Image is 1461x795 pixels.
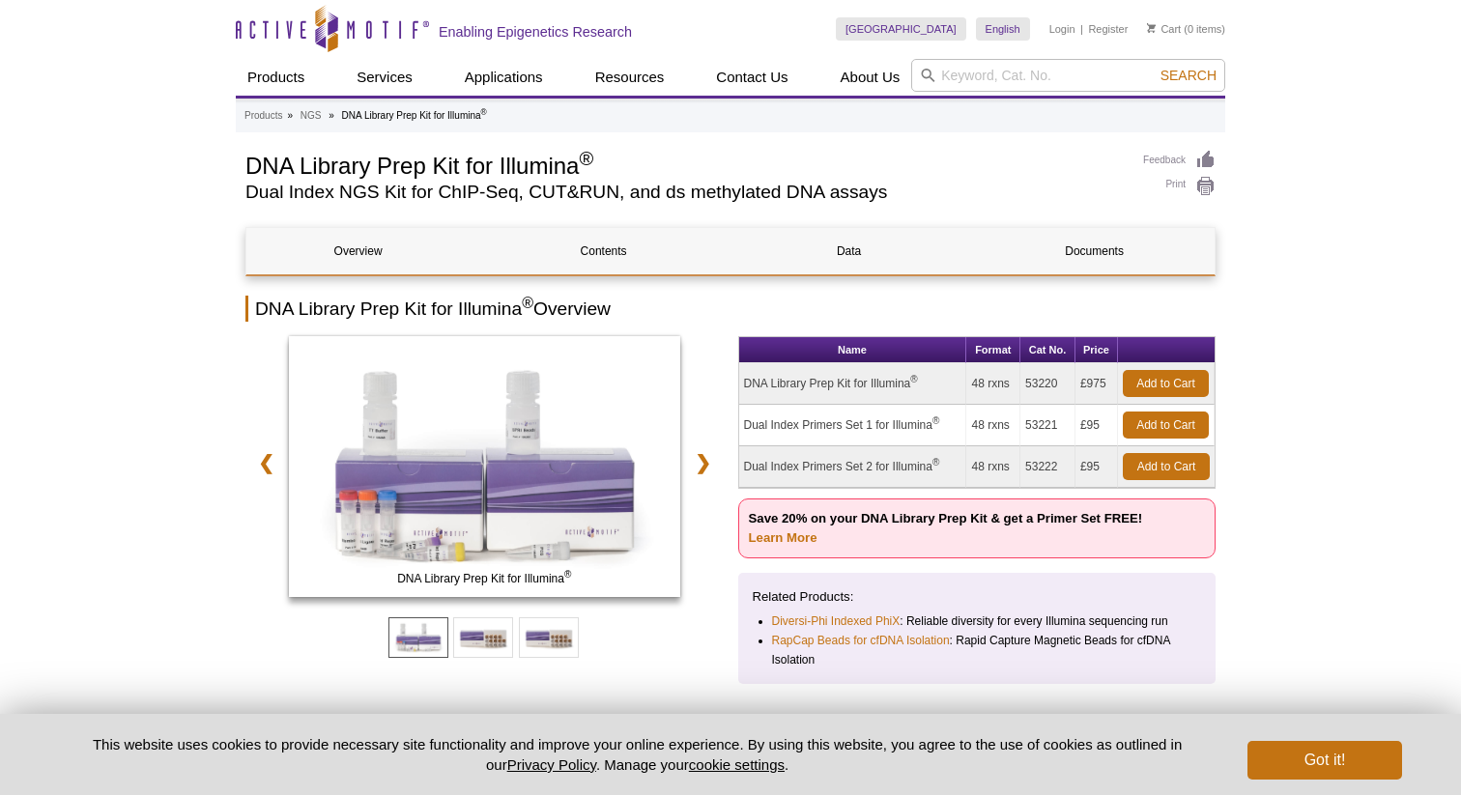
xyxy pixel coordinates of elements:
[689,756,785,773] button: cookie settings
[59,734,1216,775] p: This website uses cookies to provide necessary site functionality and improve your online experie...
[704,59,799,96] a: Contact Us
[932,415,939,426] sup: ®
[932,457,939,468] sup: ®
[739,405,967,446] td: Dual Index Primers Set 1 for Illumina
[1123,453,1210,480] a: Add to Cart
[772,631,1185,669] li: : Rapid Capture Magnetic Beads for cfDNA Isolation
[345,59,424,96] a: Services
[983,228,1206,274] a: Documents
[245,184,1124,201] h2: Dual Index NGS Kit for ChIP-Seq, CUT&RUN, and ds methylated DNA assays
[287,110,293,121] li: »
[1160,68,1217,83] span: Search
[772,611,901,631] a: Diversi-Phi Indexed PhiX
[289,336,680,597] img: DNA Library Prep Kit for Illumina
[1155,67,1222,84] button: Search
[1147,17,1225,41] li: (0 items)
[329,110,334,121] li: »
[522,295,533,311] sup: ®
[911,59,1225,92] input: Keyword, Cat. No.
[1123,370,1209,397] a: Add to Cart
[245,440,287,485] a: ❮
[772,611,1185,631] li: : Reliable diversity for every Illumina sequencing run
[289,336,680,603] a: DNA Library Prep Kit for Illumina
[829,59,912,96] a: About Us
[682,440,724,485] a: ❯
[1020,337,1075,363] th: Cat No.
[453,59,555,96] a: Applications
[1020,405,1075,446] td: 53221
[1075,446,1118,488] td: £95
[966,446,1020,488] td: 48 rxns
[749,511,1143,545] strong: Save 20% on your DNA Library Prep Kit & get a Primer Set FREE!
[1143,150,1216,171] a: Feedback
[772,631,950,650] a: RapCap Beads for cfDNA Isolation
[753,587,1202,607] p: Related Products:
[1123,412,1209,439] a: Add to Cart
[966,337,1020,363] th: Format
[492,228,715,274] a: Contents
[245,150,1124,179] h1: DNA Library Prep Kit for Illumina
[739,446,967,488] td: Dual Index Primers Set 2 for Illumina
[507,756,596,773] a: Privacy Policy
[246,228,470,274] a: Overview
[1049,22,1075,36] a: Login
[836,17,966,41] a: [GEOGRAPHIC_DATA]
[342,110,487,121] li: DNA Library Prep Kit for Illumina
[739,363,967,405] td: DNA Library Prep Kit for Illumina
[1075,363,1118,405] td: £975
[1147,23,1156,33] img: Your Cart
[293,569,675,588] span: DNA Library Prep Kit for Illumina
[1075,337,1118,363] th: Price
[739,337,967,363] th: Name
[245,296,1216,322] h2: DNA Library Prep Kit for Illumina Overview
[1020,363,1075,405] td: 53220
[737,228,960,274] a: Data
[1247,741,1402,780] button: Got it!
[1147,22,1181,36] a: Cart
[439,23,632,41] h2: Enabling Epigenetics Research
[301,107,322,125] a: NGS
[749,530,817,545] a: Learn More
[244,107,282,125] a: Products
[481,107,487,117] sup: ®
[1088,22,1128,36] a: Register
[966,363,1020,405] td: 48 rxns
[236,59,316,96] a: Products
[1143,176,1216,197] a: Print
[564,569,571,580] sup: ®
[584,59,676,96] a: Resources
[1080,17,1083,41] li: |
[579,148,593,169] sup: ®
[976,17,1030,41] a: English
[1020,446,1075,488] td: 53222
[966,405,1020,446] td: 48 rxns
[910,374,917,384] sup: ®
[1075,405,1118,446] td: £95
